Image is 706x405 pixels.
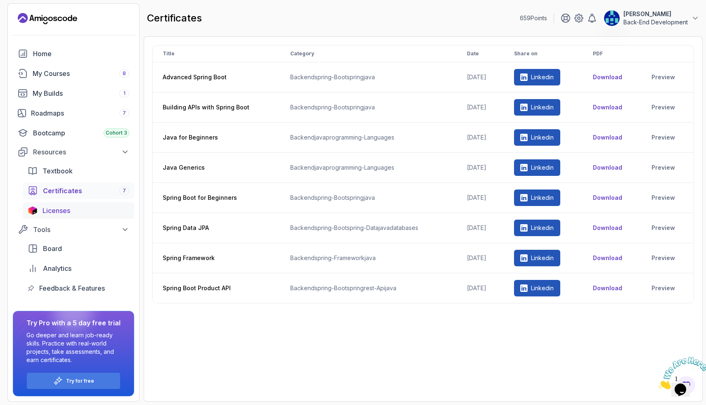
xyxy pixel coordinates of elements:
[593,73,622,81] button: Download
[514,159,560,176] a: Linkedin
[153,123,280,153] th: Java for Beginners
[43,263,71,273] span: Analytics
[33,69,129,78] div: My Courses
[3,3,54,36] img: Chat attention grabber
[123,110,126,116] span: 7
[531,133,554,142] p: Linkedin
[280,213,457,243] td: backend spring-boot spring-data java databases
[604,10,620,26] img: user profile image
[593,224,622,232] button: Download
[3,3,7,10] span: 1
[520,14,547,22] p: 659 Points
[33,88,129,98] div: My Builds
[153,183,280,213] th: Spring Boot for Beginners
[457,243,504,273] td: [DATE]
[13,85,134,102] a: builds
[593,284,622,292] button: Download
[514,189,560,206] a: Linkedin
[652,103,684,111] a: Preview
[280,183,457,213] td: backend spring-boot spring java
[457,153,504,183] td: [DATE]
[23,202,134,219] a: licenses
[652,194,684,202] a: Preview
[13,65,134,82] a: courses
[652,73,684,81] a: Preview
[280,45,457,62] th: Category
[531,103,554,111] p: Linkedin
[66,378,94,384] a: Try for free
[583,45,642,62] th: PDF
[33,147,129,157] div: Resources
[18,12,77,25] a: Landing page
[280,123,457,153] td: backend java programming-languages
[153,92,280,123] th: Building APIs with Spring Boot
[153,153,280,183] th: Java Generics
[13,144,134,159] button: Resources
[457,213,504,243] td: [DATE]
[23,182,134,199] a: certificates
[13,222,134,237] button: Tools
[106,130,127,136] span: Cohort 3
[531,224,554,232] p: Linkedin
[147,12,202,25] h2: certificates
[13,105,134,121] a: roadmaps
[457,123,504,153] td: [DATE]
[23,280,134,296] a: feedback
[280,153,457,183] td: backend java programming-languages
[43,206,70,216] span: Licenses
[280,273,457,303] td: backend spring-boot spring rest-api java
[23,163,134,179] a: textbook
[531,254,554,262] p: Linkedin
[655,353,706,393] iframe: chat widget
[153,273,280,303] th: Spring Boot Product API
[123,187,126,194] span: 7
[123,90,126,97] span: 1
[39,283,105,293] span: Feedback & Features
[457,92,504,123] td: [DATE]
[623,18,688,26] p: Back-End Development
[280,62,457,92] td: backend spring-boot spring java
[623,10,688,18] p: [PERSON_NAME]
[652,224,684,232] a: Preview
[43,244,62,253] span: Board
[652,254,684,262] a: Preview
[23,240,134,257] a: board
[28,206,38,215] img: jetbrains icon
[457,183,504,213] td: [DATE]
[531,73,554,81] p: Linkedin
[153,243,280,273] th: Spring Framework
[514,99,560,116] a: Linkedin
[531,284,554,292] p: Linkedin
[514,250,560,266] a: Linkedin
[514,280,560,296] a: Linkedin
[33,128,129,138] div: Bootcamp
[26,331,121,364] p: Go deeper and learn job-ready skills. Practice with real-world projects, take assessments, and ea...
[514,220,560,236] a: Linkedin
[593,194,622,202] button: Download
[457,62,504,92] td: [DATE]
[23,260,134,277] a: analytics
[123,70,126,77] span: 8
[514,129,560,146] a: Linkedin
[604,10,699,26] button: user profile image[PERSON_NAME]Back-End Development
[457,273,504,303] td: [DATE]
[514,69,560,85] a: Linkedin
[280,92,457,123] td: backend spring-boot spring java
[531,163,554,172] p: Linkedin
[43,166,73,176] span: Textbook
[153,62,280,92] th: Advanced Spring Boot
[504,45,583,62] th: Share on
[652,284,684,292] a: Preview
[652,133,684,142] a: Preview
[153,213,280,243] th: Spring Data JPA
[593,103,622,111] button: Download
[457,45,504,62] th: Date
[531,194,554,202] p: Linkedin
[13,45,134,62] a: home
[33,49,129,59] div: Home
[43,186,82,196] span: Certificates
[593,254,622,262] button: Download
[153,45,280,62] th: Title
